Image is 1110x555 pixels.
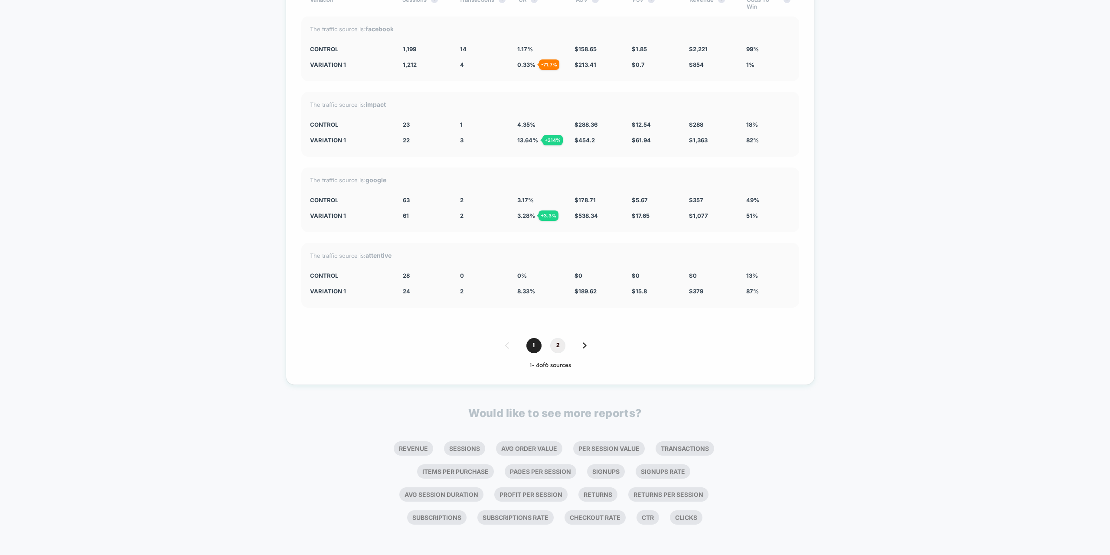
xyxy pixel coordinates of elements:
[575,272,582,279] span: $ 0
[310,252,790,259] div: The traffic source is:
[310,197,390,204] div: CONTROL
[578,487,617,502] li: Returns
[746,212,790,219] div: 51%
[689,288,703,295] span: $ 379
[632,272,640,279] span: $ 0
[403,212,409,219] span: 61
[542,135,563,145] div: + 214 %
[746,272,790,279] div: 13%
[746,288,790,295] div: 87%
[394,441,433,456] li: Revenue
[575,61,596,68] span: $ 213.41
[632,197,648,204] span: $ 5.67
[632,137,651,144] span: $ 61.94
[366,252,392,259] strong: attentive
[310,101,790,108] div: The traffic source is:
[505,464,576,479] li: Pages Per Session
[417,464,494,479] li: Items Per Purchase
[517,137,538,144] span: 13.64 %
[670,510,702,525] li: Clicks
[403,288,410,295] span: 24
[575,46,597,53] span: $ 158.65
[746,121,790,128] div: 18%
[632,46,647,53] span: $ 1.85
[632,288,647,295] span: $ 15.8
[310,288,390,295] div: Variation 1
[460,197,464,204] span: 2
[689,46,708,53] span: $ 2,221
[460,212,464,219] span: 2
[403,137,410,144] span: 22
[583,342,587,348] img: pagination forward
[407,510,467,525] li: Subscriptions
[310,121,390,128] div: CONTROL
[746,137,790,144] div: 82%
[517,46,533,53] span: 1.17 %
[460,121,463,128] span: 1
[310,212,390,219] div: Variation 1
[636,464,690,479] li: Signups Rate
[403,272,410,279] span: 28
[310,61,390,68] div: Variation 1
[460,46,467,53] span: 14
[550,338,565,353] span: 2
[517,121,535,128] span: 4.35 %
[575,288,597,295] span: $ 189.62
[517,61,535,68] span: 0.33 %
[689,197,703,204] span: $ 357
[403,46,416,53] span: 1,199
[468,407,642,420] p: Would like to see more reports?
[575,212,598,219] span: $ 538.34
[477,510,554,525] li: Subscriptions Rate
[517,212,535,219] span: 3.28 %
[689,212,708,219] span: $ 1,077
[496,441,562,456] li: Avg Order Value
[628,487,708,502] li: Returns Per Session
[310,272,390,279] div: CONTROL
[310,46,390,53] div: CONTROL
[517,197,534,204] span: 3.17 %
[575,197,596,204] span: $ 178.71
[460,61,464,68] span: 4
[575,121,597,128] span: $ 288.36
[444,441,485,456] li: Sessions
[366,25,394,33] strong: facebook
[310,137,390,144] div: Variation 1
[689,61,704,68] span: $ 854
[632,121,651,128] span: $ 12.54
[310,176,790,184] div: The traffic source is:
[689,272,697,279] span: $ 0
[587,464,625,479] li: Signups
[689,121,703,128] span: $ 288
[366,176,386,184] strong: google
[539,210,558,221] div: + 3.3 %
[746,197,790,204] div: 49%
[301,362,799,369] div: 1 - 4 of 6 sources
[494,487,568,502] li: Profit Per Session
[403,197,410,204] span: 63
[746,61,790,68] div: 1%
[575,137,595,144] span: $ 454.2
[632,61,645,68] span: $ 0.7
[637,510,659,525] li: Ctr
[689,137,708,144] span: $ 1,363
[460,272,464,279] span: 0
[539,59,559,70] div: - 71.7 %
[403,121,410,128] span: 23
[573,441,645,456] li: Per Session Value
[746,46,790,53] div: 99%
[656,441,714,456] li: Transactions
[403,61,417,68] span: 1,212
[632,212,650,219] span: $ 17.65
[460,137,464,144] span: 3
[366,101,386,108] strong: impact
[460,288,464,295] span: 2
[565,510,626,525] li: Checkout Rate
[517,288,535,295] span: 8.33 %
[399,487,483,502] li: Avg Session Duration
[526,338,542,353] span: 1
[310,25,790,33] div: The traffic source is:
[517,272,527,279] span: 0 %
